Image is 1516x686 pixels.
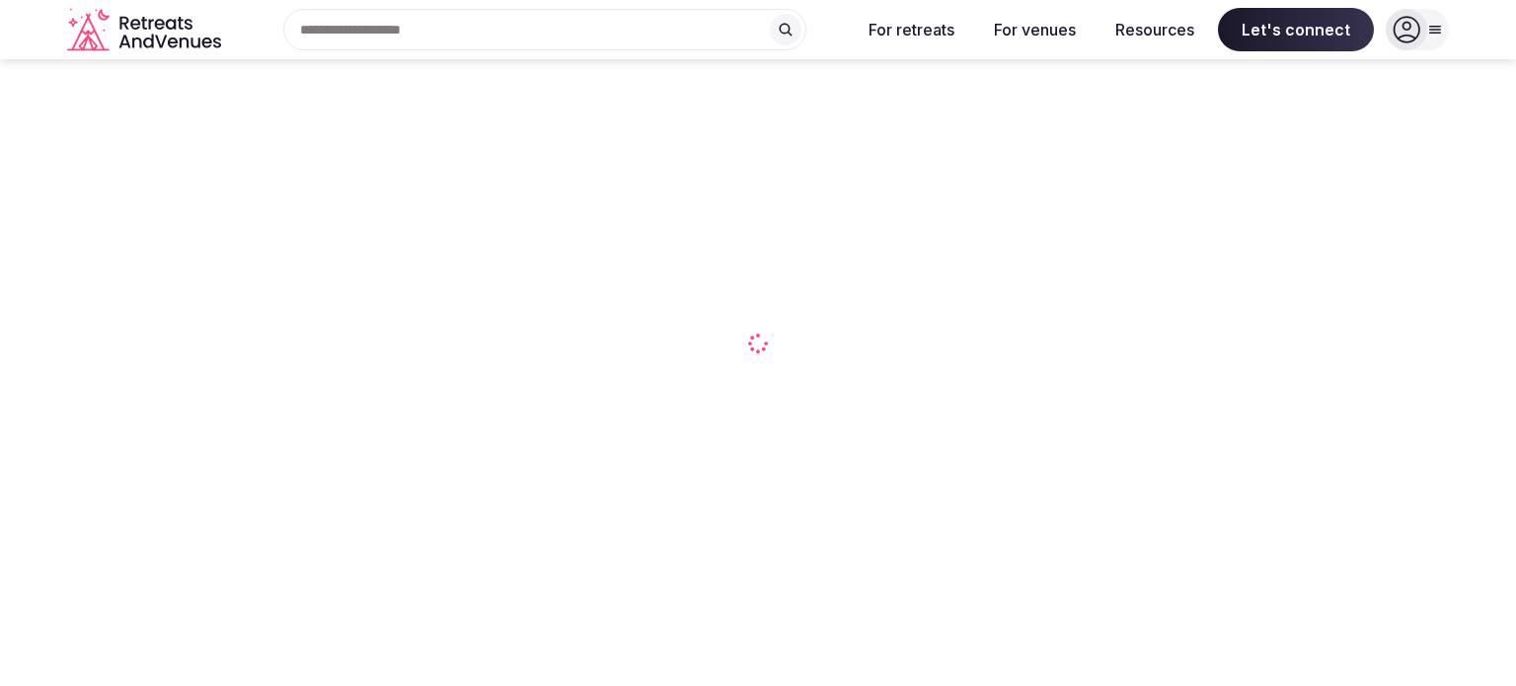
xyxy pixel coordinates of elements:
svg: Retreats and Venues company logo [67,8,225,52]
button: Resources [1099,8,1210,51]
a: Visit the homepage [67,8,225,52]
span: Let's connect [1218,8,1374,51]
button: For venues [978,8,1092,51]
button: For retreats [853,8,970,51]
